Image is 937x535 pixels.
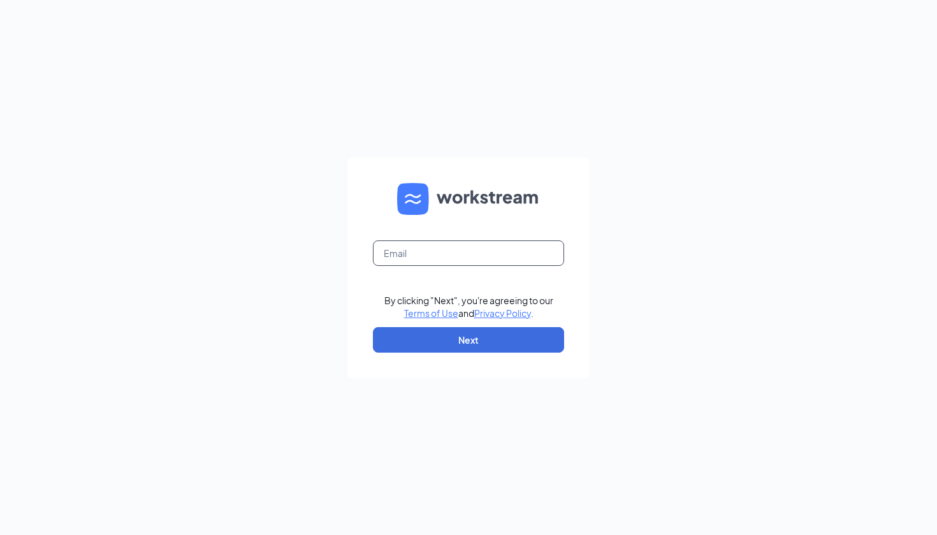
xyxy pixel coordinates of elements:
[373,240,564,266] input: Email
[397,183,540,215] img: WS logo and Workstream text
[384,294,553,319] div: By clicking "Next", you're agreeing to our and .
[404,307,458,319] a: Terms of Use
[373,327,564,353] button: Next
[474,307,531,319] a: Privacy Policy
